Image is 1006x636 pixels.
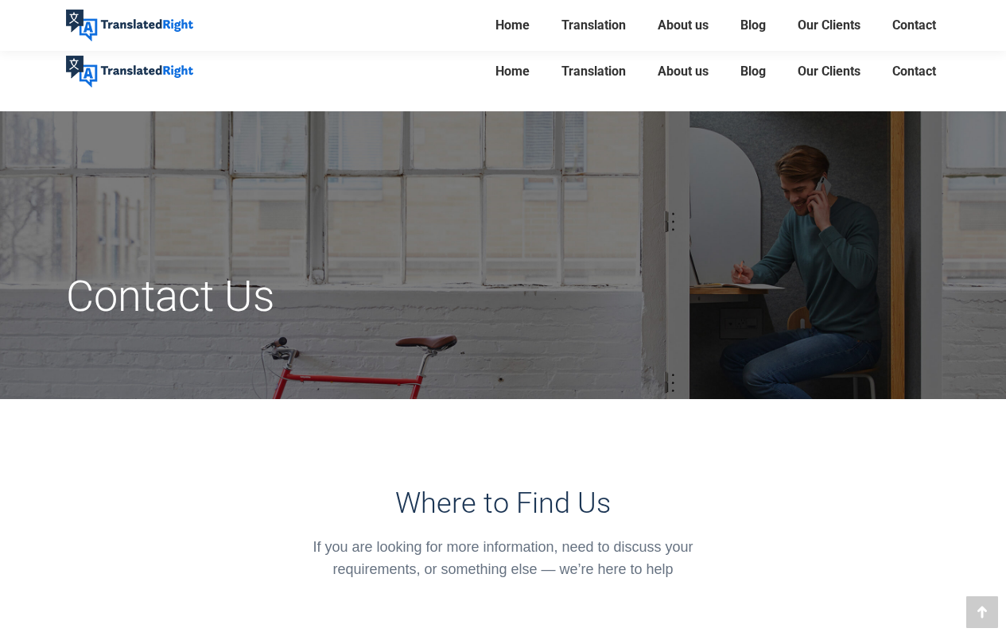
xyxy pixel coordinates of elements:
[66,56,193,87] img: Translated Right
[653,14,713,37] a: About us
[495,64,530,79] span: Home
[290,536,716,580] div: If you are looking for more information, need to discuss your requirements, or something else — w...
[888,14,941,37] a: Contact
[793,46,865,97] a: Our Clients
[892,17,936,33] span: Contact
[658,64,709,79] span: About us
[495,17,530,33] span: Home
[658,17,709,33] span: About us
[892,64,936,79] span: Contact
[561,64,626,79] span: Translation
[740,64,766,79] span: Blog
[793,14,865,37] a: Our Clients
[740,17,766,33] span: Blog
[66,270,641,323] h1: Contact Us
[736,46,771,97] a: Blog
[557,46,631,97] a: Translation
[653,46,713,97] a: About us
[561,17,626,33] span: Translation
[290,487,716,520] h3: Where to Find Us
[66,10,193,41] img: Translated Right
[736,14,771,37] a: Blog
[798,64,860,79] span: Our Clients
[491,14,534,37] a: Home
[888,46,941,97] a: Contact
[557,14,631,37] a: Translation
[798,17,860,33] span: Our Clients
[491,46,534,97] a: Home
